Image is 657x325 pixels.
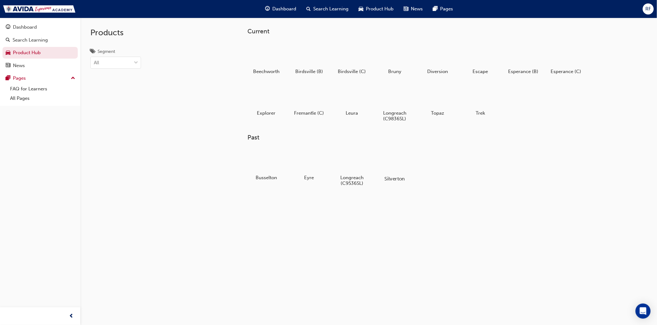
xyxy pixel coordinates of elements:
span: news-icon [6,63,10,69]
h5: Esperance (C) [550,69,583,74]
div: Dashboard [13,24,37,31]
span: search-icon [6,37,10,43]
a: Leura [333,82,371,118]
span: pages-icon [433,5,438,13]
span: News [411,5,423,13]
a: Dashboard [3,21,78,33]
a: pages-iconPages [428,3,458,15]
span: search-icon [307,5,311,13]
h5: Fremantle (C) [293,110,326,116]
span: down-icon [134,59,138,67]
h5: Trek [464,110,497,116]
a: search-iconSearch Learning [302,3,354,15]
img: Trak [3,5,76,13]
h5: Birdsville (B) [293,69,326,74]
a: Eyre [290,146,328,183]
h5: Busselton [250,175,283,180]
a: news-iconNews [399,3,428,15]
button: Pages [3,72,78,84]
a: Trek [462,82,499,118]
h5: Diversion [421,69,454,74]
h5: Longreach (C9536SL) [336,175,369,186]
span: news-icon [404,5,409,13]
div: Segment [98,48,115,55]
span: guage-icon [265,5,270,13]
span: Pages [440,5,453,13]
div: Open Intercom Messenger [636,304,651,319]
button: DashboardSearch LearningProduct HubNews [3,20,78,72]
h5: Beechworth [250,69,283,74]
a: Escape [462,40,499,77]
a: Explorer [247,82,285,118]
a: Busselton [247,146,285,183]
a: Esperance (C) [547,40,585,77]
a: All Pages [8,94,78,103]
a: Beechworth [247,40,285,77]
h3: Current [247,28,605,35]
h2: Products [90,28,141,38]
a: Birdsville (B) [290,40,328,77]
span: prev-icon [69,312,74,320]
a: Longreach (C9536SL) [333,146,371,189]
h5: Esperance (B) [507,69,540,74]
div: News [13,62,25,69]
button: RF [643,3,654,14]
a: Diversion [419,40,456,77]
h3: Past [247,134,605,141]
span: Product Hub [366,5,394,13]
span: pages-icon [6,76,10,81]
span: car-icon [6,50,10,56]
a: Product Hub [3,47,78,59]
div: Pages [13,75,26,82]
div: Search Learning [13,37,48,44]
h5: Topaz [421,110,454,116]
h5: Longreach (C9836SL) [378,110,411,122]
h5: Leura [336,110,369,116]
h5: Silverton [377,175,412,181]
a: Longreach (C9836SL) [376,82,414,124]
a: Search Learning [3,34,78,46]
span: car-icon [359,5,364,13]
a: Bruny [376,40,414,77]
a: FAQ for Learners [8,84,78,94]
span: Dashboard [273,5,297,13]
span: guage-icon [6,25,10,30]
a: Silverton [376,146,414,183]
span: up-icon [71,74,75,83]
a: car-iconProduct Hub [354,3,399,15]
a: guage-iconDashboard [260,3,302,15]
h5: Birdsville (C) [336,69,369,74]
span: tags-icon [90,49,95,55]
span: Search Learning [314,5,349,13]
a: Birdsville (C) [333,40,371,77]
h5: Bruny [378,69,411,74]
span: RF [646,5,651,13]
a: Topaz [419,82,456,118]
h5: Escape [464,69,497,74]
h5: Eyre [293,175,326,180]
a: Fremantle (C) [290,82,328,118]
div: All [94,59,99,66]
a: Esperance (B) [504,40,542,77]
h5: Explorer [250,110,283,116]
a: News [3,60,78,71]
